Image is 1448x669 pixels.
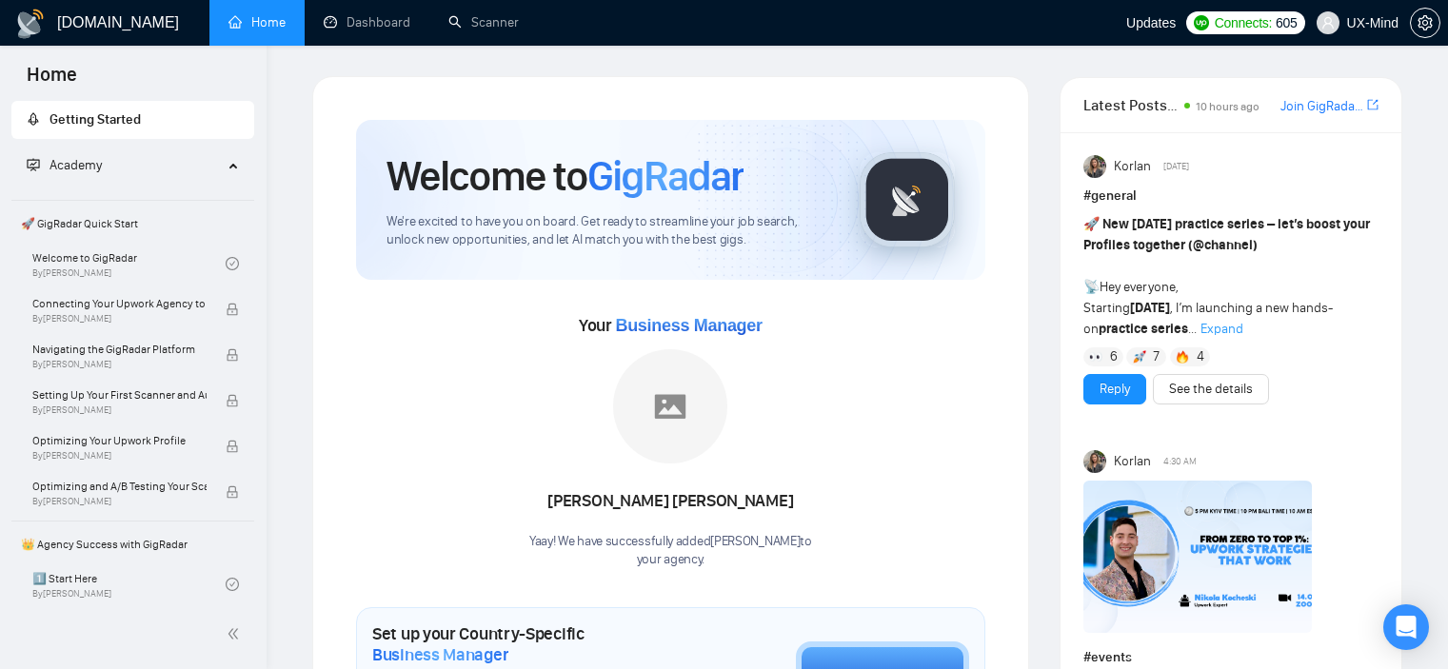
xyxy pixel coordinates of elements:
button: See the details [1153,374,1269,404]
a: Welcome to GigRadarBy[PERSON_NAME] [32,243,226,285]
span: @channel [1193,237,1253,253]
div: [PERSON_NAME] [PERSON_NAME] [529,485,812,518]
a: Join GigRadar Slack Community [1280,96,1363,117]
span: Academy [50,157,102,173]
span: Korlan [1114,451,1151,472]
div: Open Intercom Messenger [1383,604,1429,650]
span: 10 hours ago [1196,100,1260,113]
img: 👀 [1089,350,1102,364]
h1: # general [1083,186,1379,207]
img: upwork-logo.png [1194,15,1209,30]
span: Setting Up Your First Scanner and Auto-Bidder [32,385,207,404]
p: your agency . [529,551,812,569]
a: setting [1410,15,1440,30]
span: By [PERSON_NAME] [32,404,207,416]
span: rocket [27,112,40,126]
span: double-left [227,624,246,643]
span: 4 [1197,347,1204,366]
span: lock [226,440,239,453]
span: Korlan [1114,156,1151,177]
span: Getting Started [50,111,141,128]
span: lock [226,485,239,499]
span: Home [11,61,92,101]
span: lock [226,303,239,316]
span: 4:30 AM [1163,453,1197,470]
span: Optimizing Your Upwork Profile [32,431,207,450]
span: 605 [1276,12,1297,33]
img: F09A0G828LC-Nikola%20Kocheski.png [1083,481,1312,633]
a: 1️⃣ Start HereBy[PERSON_NAME] [32,563,226,605]
span: Business Manager [615,316,762,335]
span: Expand [1200,321,1243,337]
a: See the details [1169,379,1253,400]
span: 👑 Agency Success with GigRadar [13,525,252,563]
img: Korlan [1083,450,1106,473]
span: Your [579,315,763,336]
span: Connecting Your Upwork Agency to GigRadar [32,294,207,313]
span: By [PERSON_NAME] [32,496,207,507]
span: lock [226,348,239,362]
span: [DATE] [1163,158,1189,175]
button: setting [1410,8,1440,38]
span: 6 [1110,347,1118,366]
h1: Set up your Country-Specific [372,623,701,665]
span: user [1321,16,1335,30]
img: placeholder.png [613,349,727,463]
span: check-circle [226,257,239,270]
h1: Welcome to [387,150,744,202]
img: 🔥 [1176,350,1189,364]
span: Optimizing and A/B Testing Your Scanner for Better Results [32,477,207,496]
a: Reply [1100,379,1130,400]
img: logo [15,9,46,39]
span: lock [226,394,239,407]
span: Latest Posts from the GigRadar Community [1083,93,1179,117]
span: By [PERSON_NAME] [32,313,207,325]
span: export [1367,97,1379,112]
img: 🚀 [1133,350,1146,364]
li: Getting Started [11,101,254,139]
span: setting [1411,15,1439,30]
strong: New [DATE] practice series – let’s boost your Profiles together ( ) [1083,216,1370,253]
a: export [1367,96,1379,114]
strong: [DATE] [1130,300,1170,316]
img: gigradar-logo.png [860,152,955,247]
span: GigRadar [587,150,744,202]
span: Navigating the GigRadar Platform [32,340,207,359]
span: Connects: [1215,12,1272,33]
span: Academy [27,157,102,173]
a: searchScanner [448,14,519,30]
span: check-circle [226,578,239,591]
a: homeHome [228,14,286,30]
span: 7 [1153,347,1160,366]
h1: # events [1083,647,1379,668]
span: 🚀 GigRadar Quick Start [13,205,252,243]
img: Korlan [1083,155,1106,178]
span: Hey everyone, Starting , I’m launching a new hands-on ... [1083,216,1370,337]
strong: practice series [1099,321,1188,337]
span: By [PERSON_NAME] [32,450,207,462]
span: 🚀 [1083,216,1100,232]
button: Reply [1083,374,1146,404]
span: Business Manager [372,644,508,665]
span: We're excited to have you on board. Get ready to streamline your job search, unlock new opportuni... [387,213,829,249]
a: dashboardDashboard [324,14,410,30]
span: Updates [1126,15,1176,30]
div: Yaay! We have successfully added [PERSON_NAME] to [529,533,812,569]
span: fund-projection-screen [27,158,40,171]
span: 📡 [1083,279,1100,295]
span: By [PERSON_NAME] [32,359,207,370]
